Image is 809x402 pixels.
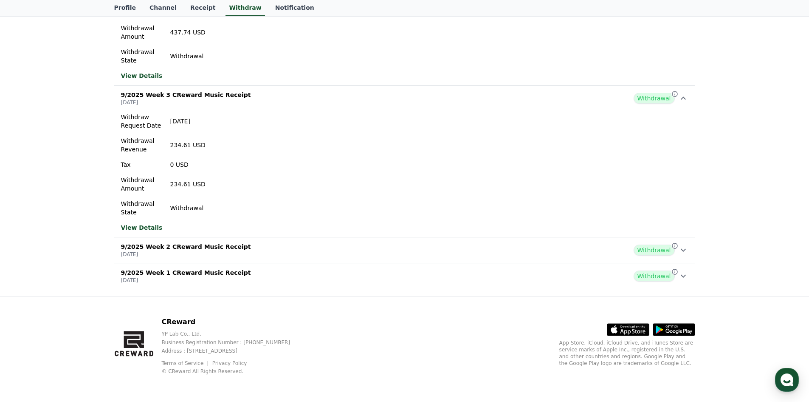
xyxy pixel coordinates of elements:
p: 9/2025 Week 3 CReward Music Receipt [121,91,251,99]
p: [DATE] [170,117,206,125]
p: Address : [STREET_ADDRESS] [161,348,304,354]
p: YP Lab Co., Ltd. [161,331,304,337]
p: Withdrawal State [121,200,163,217]
p: Withdrawal [170,52,206,60]
p: CReward [161,317,304,327]
a: Terms of Service [161,360,210,366]
p: Business Registration Number : [PHONE_NUMBER] [161,339,304,346]
a: View Details [121,71,206,80]
p: Withdrawal Amount [121,176,163,193]
p: Withdrawal [170,204,206,212]
p: Withdrawal State [121,48,163,65]
p: [DATE] [121,99,251,106]
a: Messages [56,270,110,291]
p: © CReward All Rights Reserved. [161,368,304,375]
a: Home [3,270,56,291]
p: Withdrawal Amount [121,24,163,41]
p: 437.74 USD [170,28,206,37]
p: [DATE] [121,251,251,258]
a: Settings [110,270,163,291]
span: Messages [70,283,96,290]
p: Withdraw Request Date [121,113,163,130]
p: 234.61 USD [170,180,206,188]
a: View Details [121,223,206,232]
a: Privacy Policy [212,360,247,366]
p: 0 USD [170,160,206,169]
span: Withdrawal [634,245,675,256]
span: Withdrawal [634,271,675,282]
span: Settings [126,282,147,289]
p: Withdrawal Revenue [121,137,163,154]
p: App Store, iCloud, iCloud Drive, and iTunes Store are service marks of Apple Inc., registered in ... [559,339,695,367]
p: [DATE] [121,277,251,284]
span: Withdrawal [634,93,675,104]
span: Home [22,282,37,289]
p: 234.61 USD [170,141,206,149]
button: 9/2025 Week 3 CReward Music Receipt [DATE] Withdrawal Withdraw Request Date [DATE] Withdrawal Rev... [114,86,695,237]
button: 9/2025 Week 1 CReward Music Receipt [DATE] Withdrawal [114,263,695,289]
button: 9/2025 Week 2 CReward Music Receipt [DATE] Withdrawal [114,237,695,263]
p: Tax [121,160,163,169]
p: 9/2025 Week 1 CReward Music Receipt [121,268,251,277]
p: 9/2025 Week 2 CReward Music Receipt [121,242,251,251]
